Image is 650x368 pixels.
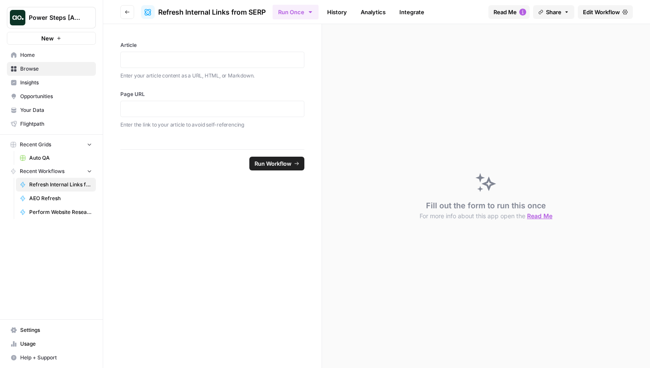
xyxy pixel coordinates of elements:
span: Perform Website Research [29,208,92,216]
button: Help + Support [7,351,96,365]
span: Run Workflow [254,159,291,168]
span: Opportunities [20,93,92,100]
button: New [7,32,96,45]
span: Refresh Internal Links from SERP [158,7,266,17]
a: Integrate [394,5,429,19]
label: Page URL [120,90,304,98]
a: Analytics [356,5,391,19]
label: Article [120,41,304,49]
a: Auto QA [16,151,96,165]
a: Browse [7,62,96,76]
span: Flightpath [20,120,92,128]
a: Settings [7,323,96,337]
span: Insights [20,79,92,87]
a: History [322,5,352,19]
img: Power Steps [Admin] Logo [10,10,25,25]
span: Read Me [494,8,517,16]
button: Share [533,5,574,19]
p: Enter your article content as a URL, HTML, or Markdown. [120,71,304,80]
button: Run Workflow [249,157,304,170]
button: Workspace: Power Steps [Admin] [7,7,96,28]
span: Auto QA [29,154,92,162]
span: Browse [20,65,92,73]
a: Refresh Internal Links from SERP [141,5,266,19]
button: For more info about this app open the Read Me [420,212,552,220]
a: Edit Workflow [578,5,633,19]
span: Your Data [20,106,92,114]
a: Refresh Internal Links from SERP [16,178,96,192]
span: New [41,34,54,43]
span: Settings [20,326,92,334]
span: AEO Refresh [29,195,92,202]
button: Recent Grids [7,138,96,151]
span: Refresh Internal Links from SERP [29,181,92,189]
span: Help + Support [20,354,92,362]
button: Run Once [273,5,319,19]
span: Home [20,51,92,59]
span: Power Steps [Admin] [29,13,81,22]
div: Fill out the form to run this once [420,200,552,220]
span: Read Me [527,212,552,220]
a: Insights [7,76,96,90]
span: Share [546,8,561,16]
a: AEO Refresh [16,192,96,205]
button: Read Me [488,5,530,19]
a: Flightpath [7,117,96,131]
button: Recent Workflows [7,165,96,178]
span: Usage [20,340,92,348]
a: Usage [7,337,96,351]
a: Home [7,48,96,62]
span: Edit Workflow [583,8,620,16]
span: Recent Grids [20,141,51,148]
span: Recent Workflows [20,167,64,175]
p: Enter the link to your article to avoid self-referencing [120,121,304,129]
a: Perform Website Research [16,205,96,219]
a: Opportunities [7,90,96,103]
a: Your Data [7,103,96,117]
